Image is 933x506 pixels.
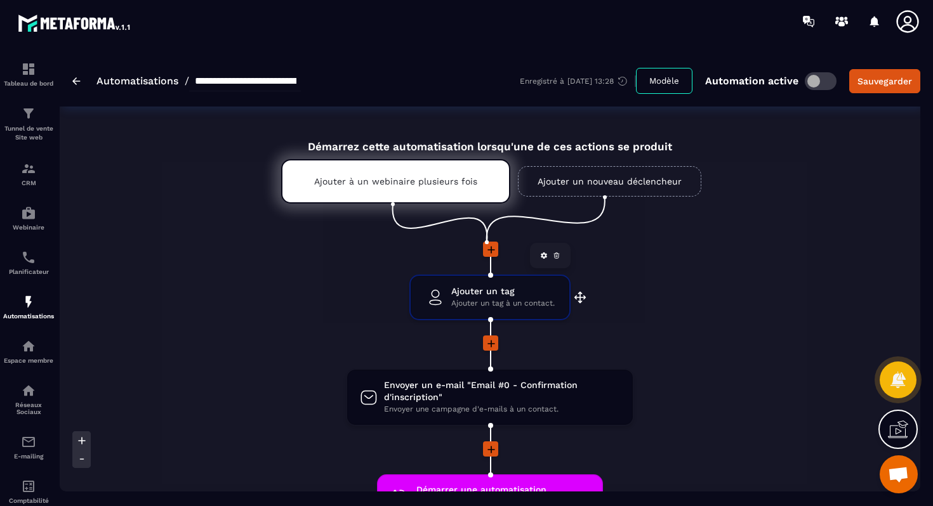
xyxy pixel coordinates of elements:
span: / [185,75,189,87]
img: automations [21,205,36,221]
span: Ajouter un tag à un contact. [451,297,555,309]
span: Envoyer une campagne d'e-mails à un contact. [384,403,620,415]
img: email [21,434,36,450]
p: Tunnel de vente Site web [3,124,54,142]
a: automationsautomationsAutomatisations [3,285,54,329]
p: Tableau de bord [3,80,54,87]
button: Modèle [636,68,692,94]
img: formation [21,62,36,77]
p: [DATE] 13:28 [567,77,614,86]
div: Domaine: [DOMAIN_NAME] [33,33,143,43]
a: emailemailE-mailing [3,425,54,469]
p: Automatisations [3,313,54,320]
img: formation [21,161,36,176]
p: Webinaire [3,224,54,231]
img: scheduler [21,250,36,265]
a: formationformationTableau de bord [3,52,54,96]
img: logo_orange.svg [20,20,30,30]
p: Espace membre [3,357,54,364]
span: Envoyer un e-mail "Email #0 - Confirmation d'inscription" [384,379,620,403]
a: formationformationTunnel de vente Site web [3,96,54,152]
div: Sauvegarder [857,75,912,88]
img: formation [21,106,36,121]
a: automationsautomationsWebinaire [3,196,54,240]
div: Ouvrir le chat [880,455,918,493]
a: automationsautomationsEspace membre [3,329,54,373]
img: automations [21,339,36,354]
img: website_grey.svg [20,33,30,43]
div: v 4.0.25 [36,20,62,30]
img: tab_domain_overview_orange.svg [51,74,62,84]
p: Réseaux Sociaux [3,401,54,415]
a: Ajouter un nouveau déclencheur [518,166,701,197]
a: schedulerschedulerPlanificateur [3,240,54,285]
button: Sauvegarder [849,69,920,93]
span: Ajouter un tag [451,285,555,297]
div: Mots-clés [158,75,194,83]
p: Planificateur [3,268,54,275]
p: Ajouter à un webinaire plusieurs fois [314,176,477,186]
a: social-networksocial-networkRéseaux Sociaux [3,373,54,425]
img: tab_keywords_by_traffic_grey.svg [144,74,154,84]
p: Comptabilité [3,497,54,504]
p: Automation active [705,75,798,87]
img: accountant [21,479,36,494]
img: arrow [72,77,81,85]
img: automations [21,294,36,309]
img: social-network [21,383,36,398]
a: Automatisations [96,75,178,87]
p: CRM [3,179,54,186]
a: formationformationCRM [3,152,54,196]
div: Domaine [65,75,98,83]
img: logo [18,11,132,34]
div: Démarrez cette automatisation lorsqu'une de ces actions se produit [249,126,731,153]
p: E-mailing [3,453,54,460]
div: Enregistré à [520,75,636,87]
span: Démarrer une automatisation [416,484,590,496]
